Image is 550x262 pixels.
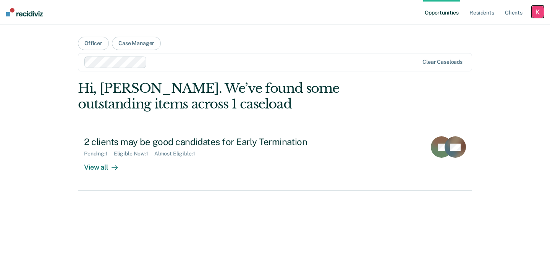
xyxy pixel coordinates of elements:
[114,150,154,157] div: Eligible Now : 1
[154,150,201,157] div: Almost Eligible : 1
[84,150,114,157] div: Pending : 1
[78,81,393,112] div: Hi, [PERSON_NAME]. We’ve found some outstanding items across 1 caseload
[422,59,463,65] div: Clear caseloads
[84,136,352,147] div: 2 clients may be good candidates for Early Termination
[78,130,472,190] a: 2 clients may be good candidates for Early TerminationPending:1Eligible Now:1Almost Eligible:1Vie...
[84,157,127,172] div: View all
[112,37,161,50] button: Case Manager
[78,37,109,50] button: Officer
[6,8,43,16] img: Recidiviz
